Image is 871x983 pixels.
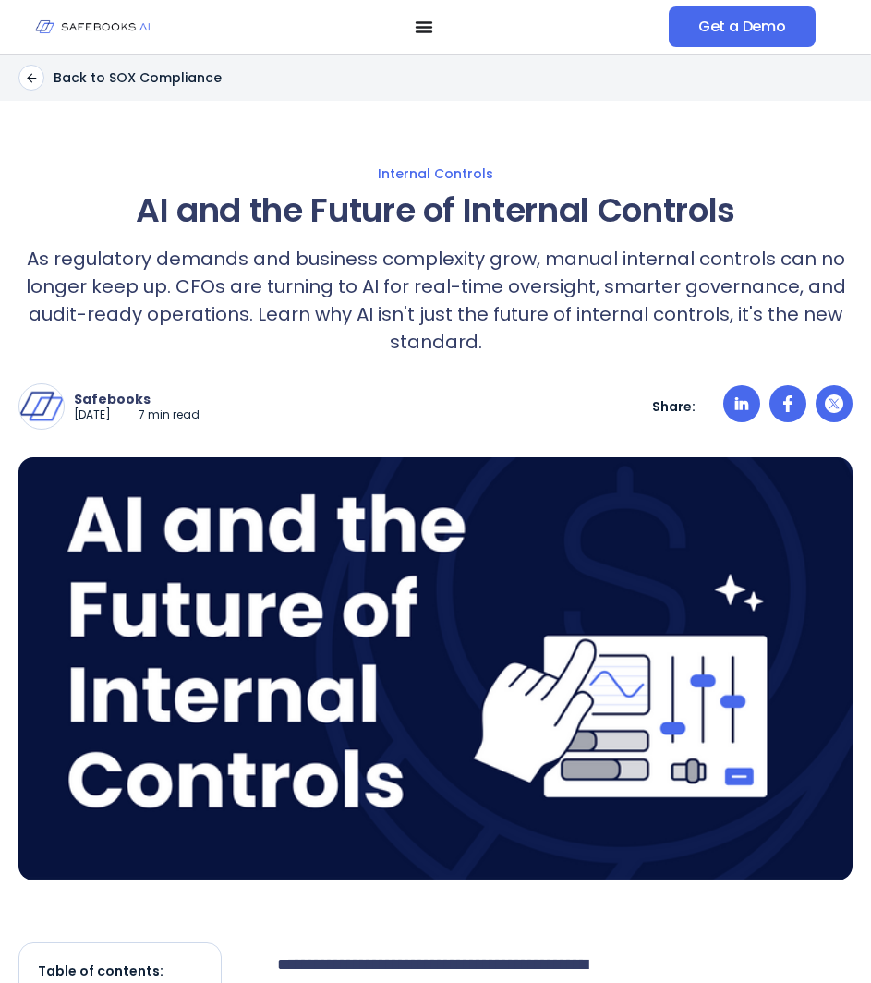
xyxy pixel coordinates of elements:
[139,407,200,423] p: 7 min read
[18,65,222,91] a: Back to SOX Compliance
[698,18,786,36] span: Get a Demo
[18,191,853,230] h1: AI and the Future of Internal Controls
[179,18,669,36] nav: Menu
[19,384,64,429] img: Safebooks
[54,69,222,86] p: Back to SOX Compliance
[652,398,696,415] p: Share:
[38,962,202,980] p: Table of contents:
[18,457,853,880] img: a hand holding a piece of paper with the words,'a and the future
[74,407,111,423] p: [DATE]
[18,165,853,182] a: Internal Controls
[74,391,200,407] p: Safebooks
[18,245,853,356] p: As regulatory demands and business complexity grow, manual internal controls can no longer keep u...
[415,18,433,36] button: Menu Toggle
[669,6,816,47] a: Get a Demo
